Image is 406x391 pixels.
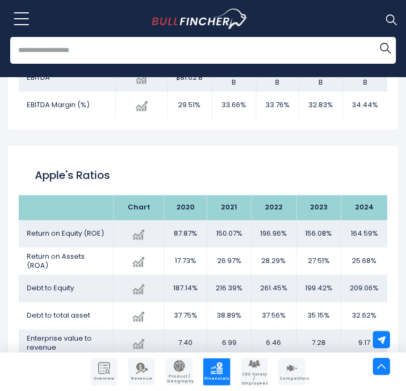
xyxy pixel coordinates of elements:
[128,358,155,385] a: Company Revenue
[256,92,299,119] td: 33.76%
[341,220,387,247] td: 164.59%
[279,377,304,381] span: Competitors
[167,374,191,384] span: Product / Geography
[203,358,230,385] a: Company Financials
[251,247,296,275] td: 28.29%
[207,247,252,275] td: 26.97%
[343,92,387,119] td: 34.44%
[212,64,256,92] td: $123.14 B
[296,329,341,357] td: 7.28
[92,377,116,381] span: Overview
[299,92,343,119] td: 32.83%
[204,377,229,381] span: Financials
[27,228,104,238] span: Return on Equity (ROE)
[374,37,396,58] button: Search
[27,100,90,110] span: EBITDA Margin (%)
[207,195,252,220] th: 2021
[152,9,248,29] img: Bullfincher logo
[164,195,207,220] th: 2020
[27,251,85,270] span: Return on Assets (ROA)
[166,358,193,385] a: Company Product/Geography
[164,220,207,247] td: 87.87%
[207,220,252,247] td: 150.07%
[296,220,341,247] td: 156.08%
[296,247,341,275] td: 27.51%
[251,302,296,329] td: 37.56%
[296,275,341,302] td: 199.42%
[251,275,296,302] td: 261.45%
[164,302,207,329] td: 37.75%
[27,72,50,82] span: EBITDA
[207,302,252,329] td: 38.89%
[251,329,296,357] td: 6.46
[167,92,212,119] td: 29.51%
[299,64,343,92] td: $125.82 B
[343,64,387,92] td: $134.66 B
[27,333,92,352] span: Enterprise value to revenue
[241,358,268,385] a: Company Employees
[341,329,387,357] td: 9.17
[251,195,296,220] th: 2022
[296,302,341,329] td: 35.15%
[251,220,296,247] td: 196.96%
[341,302,387,329] td: 32.62%
[341,275,387,302] td: 209.06%
[242,372,267,386] span: CEO Salary / Employees
[91,358,117,385] a: Company Overview
[164,275,207,302] td: 187.14%
[152,9,267,29] a: Go to homepage
[113,195,164,220] th: Chart
[129,377,154,381] span: Revenue
[164,329,207,357] td: 7.40
[341,195,387,220] th: 2024
[27,283,74,293] span: Debt to Equity
[296,195,341,220] th: 2023
[207,329,252,357] td: 6.99
[27,310,90,320] span: Debt to total asset
[207,275,252,302] td: 216.39%
[341,247,387,275] td: 25.68%
[212,92,256,119] td: 33.66%
[164,247,207,275] td: 17.73%
[167,64,212,92] td: $81.02 B
[256,64,299,92] td: $133.14 B
[35,167,371,183] h2: Apple's Ratios
[278,358,305,385] a: Company Competitors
